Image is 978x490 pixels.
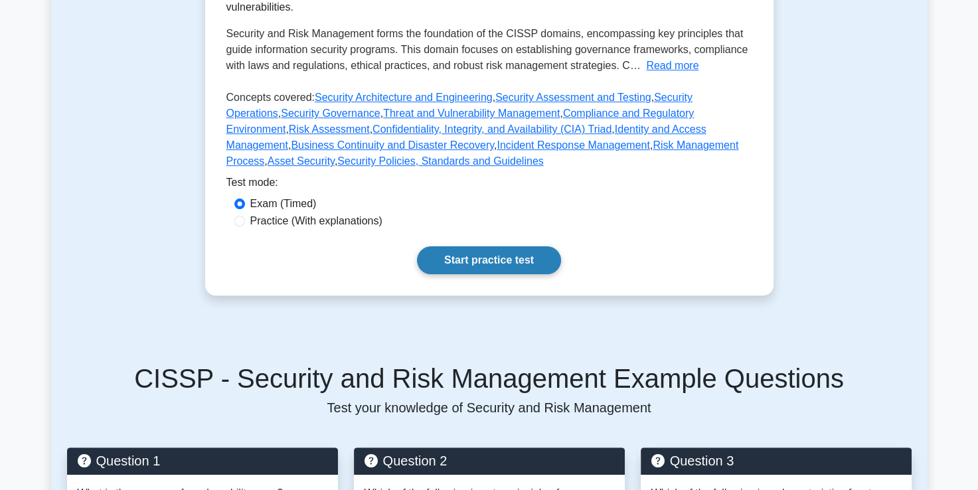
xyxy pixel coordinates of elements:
[337,155,543,167] a: Security Policies, Standards and Guidelines
[250,213,382,229] label: Practice (With explanations)
[315,92,493,103] a: Security Architecture and Engineering
[67,363,912,394] h5: CISSP - Security and Risk Management Example Questions
[651,453,901,469] h5: Question 3
[372,123,611,135] a: Confidentiality, Integrity, and Availability (CIA) Triad
[646,58,698,74] button: Read more
[226,28,748,71] span: Security and Risk Management forms the foundation of the CISSP domains, encompassing key principl...
[495,92,651,103] a: Security Assessment and Testing
[289,123,370,135] a: Risk Assessment
[268,155,335,167] a: Asset Security
[383,108,560,119] a: Threat and Vulnerability Management
[78,453,327,469] h5: Question 1
[226,90,752,175] p: Concepts covered: , , , , , , , , , , , , ,
[497,139,649,151] a: Incident Response Management
[226,139,739,167] a: Risk Management Process
[281,108,380,119] a: Security Governance
[67,400,912,416] p: Test your knowledge of Security and Risk Management
[226,175,752,196] div: Test mode:
[365,453,614,469] h5: Question 2
[417,246,561,274] a: Start practice test
[250,196,317,212] label: Exam (Timed)
[291,139,494,151] a: Business Continuity and Disaster Recovery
